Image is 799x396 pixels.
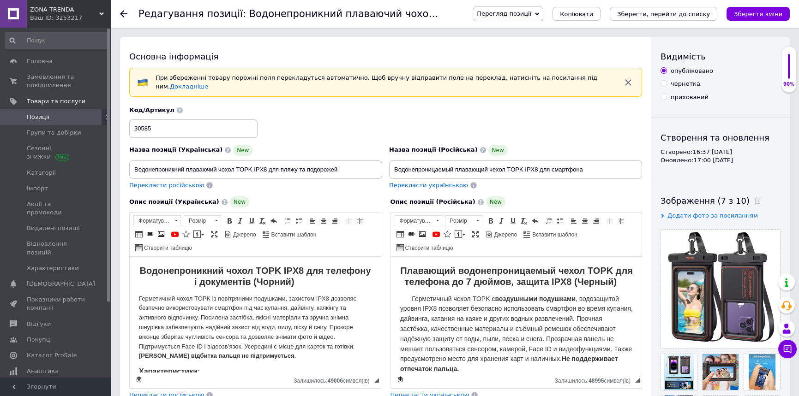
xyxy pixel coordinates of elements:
[170,83,208,90] a: Докладніше
[531,231,577,239] span: Вставити шаблон
[354,216,365,226] a: Збільшити відступ
[258,216,268,226] a: Видалити форматування
[104,38,185,46] strong: воздушными подушками
[209,229,219,239] a: Максимізувати
[395,216,433,226] span: Форматування
[184,216,212,226] span: Розмір
[477,10,531,17] span: Перегляд позиції
[544,216,554,226] a: Вставити/видалити нумерований список
[406,229,416,239] a: Вставити/Редагувати посилання (Ctrl+L)
[374,378,379,383] span: Потягніть для зміни розмірів
[138,8,622,19] h1: Редагування позиції: Водонепроникний плаваючий чохол TOPK IPX8 для пляжу та подорожей
[389,160,642,179] input: Наприклад, H&M жіноча сукня зелена 38 розмір вечірня максі з блискітками
[555,216,565,226] a: Вставити/видалити маркований список
[307,216,318,226] a: По лівому краю
[27,224,80,232] span: Видалені позиції
[560,11,593,18] span: Копіювати
[120,10,127,18] div: Повернутися назад
[661,195,781,207] div: Зображення (7 з 10)
[246,216,257,226] a: Підкреслений (Ctrl+U)
[134,242,193,253] a: Створити таблицю
[27,200,85,217] span: Акції та промокоди
[404,244,453,252] span: Створити таблицю
[192,229,205,239] a: Вставити повідомлення
[327,378,342,384] span: 49006
[27,113,49,121] span: Позиції
[27,367,59,375] span: Аналітика
[488,145,508,156] span: New
[27,169,56,177] span: Категорії
[129,106,174,113] span: Код/Артикул
[617,11,710,18] i: Зберегти, перейти до списку
[224,216,234,226] a: Жирний (Ctrl+B)
[389,182,468,189] span: Перекласти українською
[27,73,85,89] span: Замовлення та повідомлення
[294,375,374,384] div: Кiлькiсть символiв
[484,229,519,239] a: Джерело
[555,375,635,384] div: Кiлькiсть символiв
[781,81,796,88] div: 90%
[569,216,579,226] a: По лівому краю
[9,111,70,118] strong: Характеристики:
[442,229,452,239] a: Вставити іконку
[129,160,382,179] input: Наприклад, H&M жіноча сукня зелена 38 розмір вечірня максі з блискітками
[530,216,540,226] a: Повернути (Ctrl+Z)
[235,216,246,226] a: Курсив (Ctrl+I)
[318,216,329,226] a: По центру
[9,98,227,116] strong: Не поддерживает отпечаток пальца.
[9,9,242,261] body: Редактор, 6CB9CBF4-0B59-4DE3-AFBC-B84809DBE1F9
[232,231,256,239] span: Джерело
[616,216,626,226] a: Збільшити відступ
[635,378,640,383] span: Потягніть для зміни розмірів
[9,95,166,102] strong: [PERSON_NAME] відбитка пальця не підтримується.
[9,37,242,105] p: Герметичний чохол TOPK із повітряними подушками, захистом IPX8 дозволяє безпечно використовувати ...
[453,229,467,239] a: Вставити повідомлення
[9,38,242,116] span: Герметичный чехол TOPK с , водозащитой уровня IPX8 позволяет безопасно использовать смартфон во в...
[129,146,222,153] span: Назва позиції (Українська)
[27,320,51,328] span: Відгуки
[134,216,172,226] span: Форматування
[129,198,219,205] span: Опис позиції (Українська)
[661,156,781,165] div: Оновлено: 17:00 [DATE]
[27,351,77,360] span: Каталог ProSale
[269,216,279,226] a: Повернути (Ctrl+Z)
[431,229,441,239] a: Додати відео з YouTube
[605,216,615,226] a: Зменшити відступ
[486,216,496,226] a: Жирний (Ctrl+B)
[734,11,782,18] i: Зберегти зміни
[522,229,579,239] a: Вставити шаблон
[330,216,340,226] a: По правому краю
[181,229,191,239] a: Вставити іконку
[133,215,181,226] a: Форматування
[395,215,442,226] a: Форматування
[661,132,781,143] div: Створення та оновлення
[591,216,601,226] a: По правому краю
[156,229,166,239] a: Зображення
[395,242,455,253] a: Створити таблицю
[27,240,85,256] span: Відновлення позицій
[445,215,482,226] a: Розмір
[233,145,252,156] span: New
[417,229,427,239] a: Зображення
[580,216,590,226] a: По центру
[493,231,517,239] span: Джерело
[497,216,507,226] a: Курсив (Ctrl+I)
[10,9,241,30] strong: Водонепроникний чохол TOPK IPX8 для телефону і документів (Чорний)
[667,212,758,219] span: Додати фото за посиланням
[27,57,53,65] span: Головна
[661,148,781,156] div: Створено: 16:37 [DATE]
[9,9,242,30] strong: Плавающий водонепроницаемый чехол TOPK для телефона до 7 дюймов, защита IPX8 (Черный)
[671,67,713,75] div: опубліковано
[589,378,604,384] span: 48995
[445,216,473,226] span: Розмір
[223,229,258,239] a: Джерело
[727,7,790,21] button: Зберегти зміни
[27,184,48,193] span: Імпорт
[27,296,85,312] span: Показники роботи компанії
[610,7,717,21] button: Зберегти, перейти до списку
[129,51,642,62] div: Основна інформація
[261,229,318,239] a: Вставити шаблон
[519,216,529,226] a: Видалити форматування
[145,229,155,239] a: Вставити/Редагувати посилання (Ctrl+L)
[343,216,354,226] a: Зменшити відступ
